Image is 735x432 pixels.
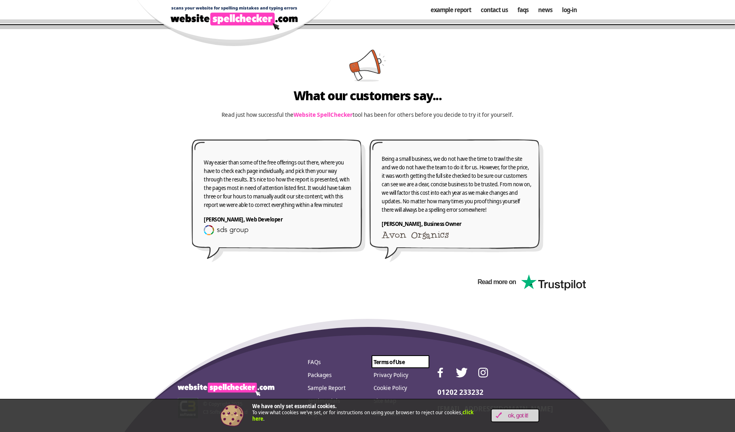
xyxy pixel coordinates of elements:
[557,2,582,17] a: Log-in
[491,409,539,422] a: OK, Got it!
[372,394,429,407] a: Site Map
[306,381,363,394] a: Sample Report
[252,409,473,422] a: click here
[382,220,462,228] strong: [PERSON_NAME], Business Owner
[177,383,275,396] img: WebSiteSpellChecker
[521,274,586,291] img: Trustpilot
[372,381,429,394] a: Cookie Policy
[456,367,468,379] img: Follow Website SpellChecker on Twitter
[204,215,283,223] strong: [PERSON_NAME], Web Developer
[502,412,534,419] span: OK, Got it!
[434,367,446,379] img: Find Website SpellChecker on Facebook
[426,2,476,17] a: Example Report
[372,355,429,368] a: Terms of Use
[294,110,353,118] strong: Website SpellChecker
[204,158,353,209] p: Way easier than some of the free offerings out there, where you have to check each page individua...
[437,387,484,397] a: 01202 233232
[145,90,590,102] h2: What our customers say...
[372,368,429,381] a: Privacy Policy
[306,355,363,368] a: FAQs
[513,2,533,17] a: FAQs
[306,368,363,381] a: Packages
[252,403,479,422] p: To view what cookies we’ve set, or for instructions on using your browser to reject our cookies, .
[178,398,198,418] img: C3 Software
[477,279,516,285] h2: Read more on
[306,394,363,407] a: Testimonials
[382,154,531,214] p: Being a small business, we do not have the time to trawl the site and we do not have the team to ...
[476,2,513,17] a: Contact us
[145,110,590,119] p: Read just how successful the tool has been for others before you decide to try it for yourself.
[533,2,557,17] a: News
[252,402,337,410] strong: We have only set essential cookies.
[220,403,244,428] img: Cookie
